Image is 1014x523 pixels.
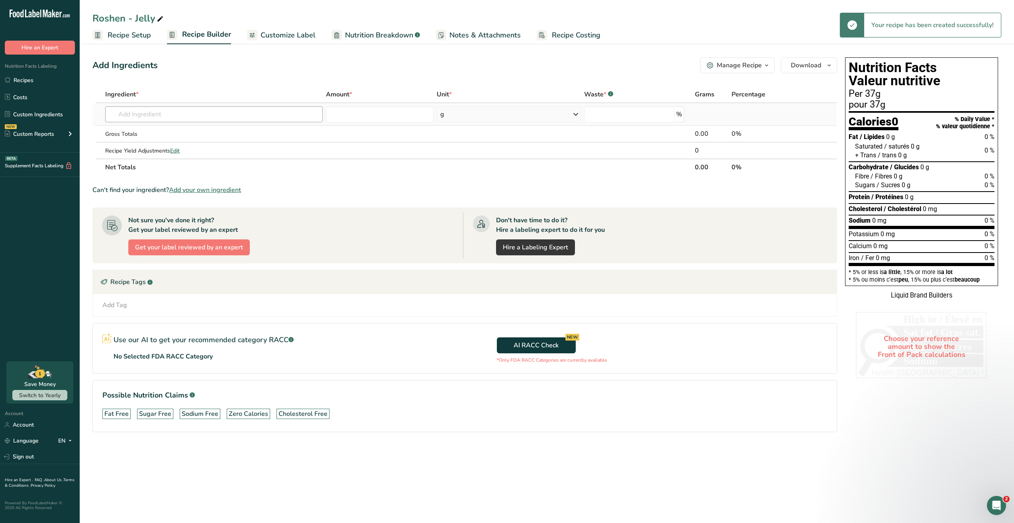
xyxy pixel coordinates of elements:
a: Recipe Setup [92,26,151,44]
a: Privacy Policy [31,483,55,488]
div: g [440,110,444,119]
a: Recipe Costing [537,26,600,44]
img: Rana avatar [15,182,24,192]
span: Fibre [855,172,869,180]
img: Reem avatar [8,182,18,192]
p: Use our AI to get your recommended category RACC [114,335,294,345]
span: 2 [1003,496,1010,502]
div: Food Label Maker, Inc. [26,154,89,162]
span: Home [12,268,28,274]
div: • [DATE] [76,213,98,221]
button: Hire an Expert [5,41,75,55]
span: Cholesterol [849,205,882,213]
img: Profile image for Rachelle [9,28,25,44]
span: Nutrition Breakdown [345,30,413,41]
div: Not sure you've done it right? Get your label reviewed by an expert [128,215,238,235]
span: Iron [849,254,859,262]
a: Language [5,434,39,448]
span: Recipe Builder [182,29,231,40]
span: Need expert help with your labels? Let’s chat and see how we can assist! [26,87,257,94]
div: Food Label Maker, Inc. [26,242,89,251]
button: Download [781,57,837,73]
div: • [DATE] [90,242,113,251]
span: peu [898,276,908,283]
div: Per 37g [849,89,994,99]
a: Nutrition Breakdown [331,26,420,44]
div: Zero Calories [229,409,268,419]
div: NEW [5,124,17,129]
img: Profile image for Aya [9,57,25,73]
img: Reem avatar [8,153,18,163]
span: / Cholestérol [884,205,921,213]
h1: Nutrition Facts Valeur nutritive [849,61,994,88]
span: 0 g [886,133,895,141]
span: / Protéines [871,193,903,201]
div: • [DATE] [90,183,113,192]
span: / Fer [861,254,874,262]
th: Net Totals [104,159,693,175]
div: pour 37g [849,100,994,110]
div: Don't have time to do it? Hire a labeling expert to do it for you [496,215,605,235]
h1: Messages [59,4,102,17]
div: NEW [565,334,579,341]
p: *Only FDA RACC Categories are currently available [497,357,607,364]
div: Liquid Brand Builders [845,291,998,301]
th: 0% [730,159,804,175]
span: News [132,268,147,274]
span: Help [93,268,106,274]
div: [PERSON_NAME] [28,213,75,221]
img: Rachelle avatar [12,176,21,186]
img: Rana avatar [15,94,24,104]
span: Recipe Setup [108,30,151,41]
span: Fat [849,133,858,141]
a: Hire a Labeling Expert [496,239,575,255]
span: 0 g [902,181,910,189]
button: News [120,249,159,280]
div: % Daily Value * % valeur quotidienne * [936,116,994,130]
a: Customize Label [247,26,316,44]
section: * 5% or less is , 15% or more is [849,266,994,282]
div: Cholesterol Free [279,409,328,419]
div: Choose your reference amount to show the Front of Pack calculations [856,312,987,382]
div: 0 [695,146,729,155]
div: • [DATE] [90,95,113,103]
img: Rachelle avatar [12,88,21,97]
button: Messages [40,249,80,280]
div: Custom Reports [5,130,54,138]
div: • [DATE] [76,65,98,74]
button: Manage Recipe [700,57,775,73]
span: Recipe Costing [552,30,600,41]
div: Can't find your ingredient? [92,185,837,195]
div: BETA [5,156,18,161]
div: Powered By FoodLabelMaker © 2025 All Rights Reserved [5,501,75,510]
span: 0 % [985,242,994,250]
span: / Sucres [877,181,900,189]
span: 0 g [905,193,914,201]
div: Gross Totals [105,130,323,138]
button: Help [80,249,120,280]
span: Amount [326,90,352,99]
div: Add Tag [102,300,127,310]
div: Add Ingredients [92,59,158,72]
span: Ingredient [105,90,139,99]
span: / Glucides [890,163,919,171]
span: Rate your conversation [28,58,102,64]
a: About Us . [44,477,63,483]
p: No Selected FDA RACC Category [114,352,213,361]
button: Send us a message [37,224,123,240]
img: Rana avatar [15,241,24,251]
a: Terms & Conditions . [5,477,75,488]
span: 0 mg [881,230,895,238]
span: 0 % [985,133,994,141]
span: Thanks for visiting [DOMAIN_NAME]! Select from our common questions below or send us a message to... [26,235,406,241]
img: Rachelle avatar [12,147,21,156]
span: Protein [849,193,870,201]
span: Add your own ingredient [169,185,241,195]
span: 0 % [985,181,994,189]
span: Sodium [849,217,871,224]
div: Your recipe has been created successfully! [864,13,1001,37]
span: Get your label reviewed by an expert [135,243,243,252]
div: Sodium Free [182,409,218,419]
div: EN [58,436,75,446]
div: Food Label Maker, Inc. [26,183,89,192]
